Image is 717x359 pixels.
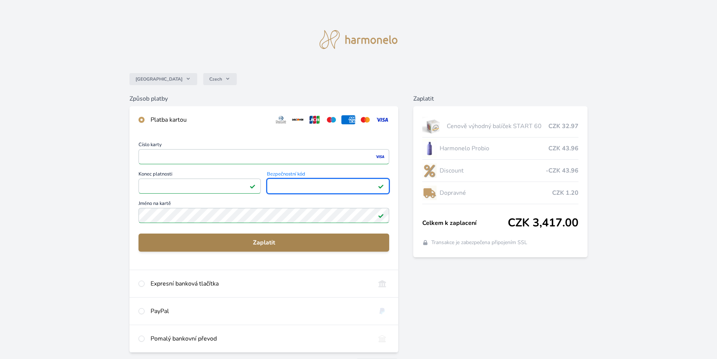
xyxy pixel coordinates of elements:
h6: Způsob platby [129,94,398,103]
div: Expresní banková tlačítka [151,279,369,288]
span: Cenově výhodný balíček START 60 [447,122,548,131]
img: paypal.svg [375,307,389,316]
span: [GEOGRAPHIC_DATA] [135,76,183,82]
span: Celkem k zaplacení [422,218,508,228]
span: Bezpečnostní kód [267,172,389,179]
img: CLEAN_PROBIO_se_stinem_x-lo.jpg [422,139,437,158]
span: Transakce je zabezpečena připojením SSL [431,239,527,246]
img: discover.svg [291,115,305,124]
img: Platné pole [250,183,256,189]
img: Platné pole [378,212,384,218]
span: CZK 32.97 [548,122,578,131]
img: logo.svg [320,30,398,49]
div: Pomalý bankovní převod [151,334,369,343]
img: jcb.svg [308,115,322,124]
button: [GEOGRAPHIC_DATA] [129,73,197,85]
iframe: Iframe pro číslo karty [142,151,386,162]
span: CZK 3,417.00 [508,216,578,230]
img: delivery-lo.png [422,183,437,202]
img: diners.svg [274,115,288,124]
button: Czech [203,73,237,85]
iframe: Iframe pro bezpečnostní kód [270,181,386,191]
img: mc.svg [358,115,372,124]
span: Zaplatit [145,238,383,247]
img: maestro.svg [324,115,338,124]
h6: Zaplatit [413,94,588,103]
div: PayPal [151,307,369,316]
iframe: Iframe pro datum vypršení platnosti [142,181,257,191]
span: Czech [209,76,222,82]
img: onlineBanking_CZ.svg [375,279,389,288]
img: start.jpg [422,117,444,136]
span: Konec platnosti [139,172,261,179]
div: Platba kartou [151,115,268,124]
button: Zaplatit [139,234,389,252]
span: CZK 1.20 [552,188,578,197]
img: Platné pole [378,183,384,189]
span: -CZK 43.96 [546,166,578,175]
span: Discount [440,166,546,175]
span: CZK 43.96 [548,144,578,153]
span: Dopravné [440,188,552,197]
input: Jméno na kartěPlatné pole [139,208,389,223]
img: visa.svg [375,115,389,124]
img: amex.svg [341,115,355,124]
img: bankTransfer_IBAN.svg [375,334,389,343]
span: Jméno na kartě [139,201,389,208]
span: Harmonelo Probio [440,144,548,153]
span: Číslo karty [139,142,389,149]
img: discount-lo.png [422,161,437,180]
img: visa [375,153,385,160]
